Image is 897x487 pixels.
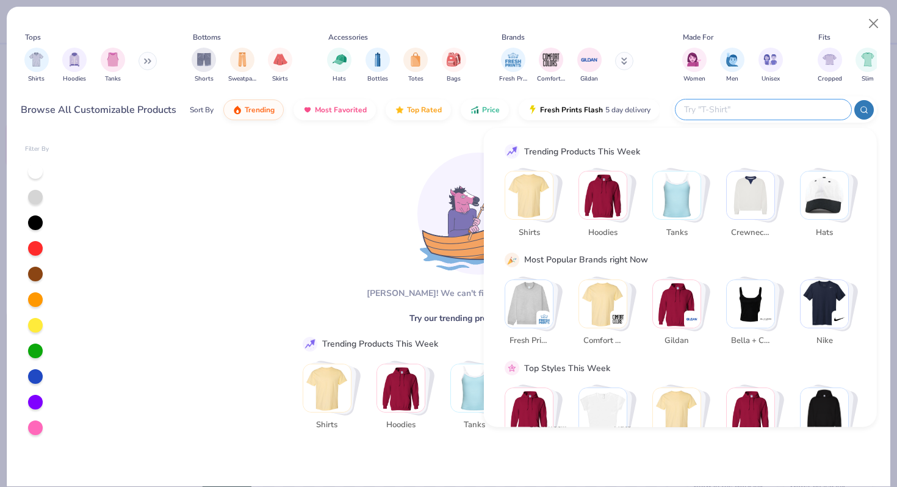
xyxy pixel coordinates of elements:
span: Bags [447,74,461,84]
div: Trending Products This Week [322,337,438,350]
img: Shirts [303,364,351,412]
button: filter button [720,48,744,84]
span: Hoodies [381,419,420,431]
div: Fits [818,32,830,43]
button: filter button [442,48,466,84]
button: filter button [856,48,880,84]
img: Totes Image [409,52,422,67]
img: Skirts Image [273,52,287,67]
div: filter for Unisex [758,48,783,84]
span: Crewnecks [730,226,770,239]
img: TopRated.gif [395,105,405,115]
img: Women Image [687,52,701,67]
img: Gildan [686,312,698,325]
img: Shirts Image [29,52,43,67]
button: Most Favorited [294,99,376,120]
button: filter button [682,48,707,84]
span: Tanks [455,419,494,431]
div: filter for Bottles [366,48,390,84]
span: Women [683,74,705,84]
span: Shirts [509,226,549,239]
img: Classic [505,388,553,436]
span: Tanks [657,226,696,239]
span: Gildan [580,74,598,84]
div: filter for Women [682,48,707,84]
div: filter for Skirts [268,48,292,84]
button: Trending [223,99,284,120]
div: filter for Shirts [24,48,49,84]
span: Shorts [195,74,214,84]
img: Fresh Prints [505,280,553,327]
img: Preppy [801,388,848,436]
div: Browse All Customizable Products [21,103,176,117]
button: Stack Card Button Preppy [800,388,856,460]
span: Cropped [818,74,842,84]
img: Hoodies [579,171,627,219]
div: filter for Sweatpants [228,48,256,84]
img: Comfort Colors Image [542,51,560,69]
button: Stack Card Button Classic [505,388,561,460]
span: Hats [804,226,844,239]
button: Fresh Prints Flash5 day delivery [519,99,660,120]
span: Shirts [307,419,347,431]
img: Tanks [451,364,499,412]
div: filter for Tanks [101,48,125,84]
img: Bottles Image [371,52,384,67]
img: Unisex Image [763,52,777,67]
span: Gildan [657,335,696,347]
img: pink_star.gif [506,363,517,373]
img: Comfort Colors [579,280,627,327]
img: Gildan [653,280,701,327]
img: Hats Image [333,52,347,67]
img: Tanks [653,171,701,219]
span: Try our trending products instead… [409,312,547,325]
div: filter for Men [720,48,744,84]
div: Trending Products This Week [524,145,640,157]
button: Stack Card Button Shirts [505,171,561,243]
button: Price [461,99,509,120]
img: Hoodies Image [68,52,81,67]
img: Bella + Canvas [760,312,772,325]
button: filter button [268,48,292,84]
div: Bottoms [193,32,221,43]
button: filter button [228,48,256,84]
img: Men Image [726,52,739,67]
img: Hoodies [377,364,425,412]
span: Unisex [762,74,780,84]
img: most_fav.gif [303,105,312,115]
div: filter for Fresh Prints [499,48,527,84]
img: trend_line.gif [506,146,517,157]
button: Stack Card Button Athleisure [652,388,708,460]
span: Comfort Colors [537,74,565,84]
button: Stack Card Button Crewnecks [726,171,782,243]
img: Comfort Colors [612,312,624,325]
button: Stack Card Button Tanks [450,364,506,436]
div: filter for Hats [327,48,351,84]
button: Stack Card Button Hoodies [376,364,433,436]
button: filter button [62,48,87,84]
span: Hoodies [63,74,86,84]
button: filter button [403,48,428,84]
button: filter button [758,48,783,84]
img: Shorts Image [197,52,211,67]
img: party_popper.gif [506,254,517,265]
span: Most Favorited [315,105,367,115]
button: Stack Card Button Cozy [726,388,782,460]
button: filter button [327,48,351,84]
button: filter button [577,48,602,84]
img: Sweatpants Image [236,52,249,67]
span: Skirts [272,74,288,84]
div: Brands [502,32,525,43]
span: Bella + Canvas [730,335,770,347]
button: Stack Card Button Gildan [652,279,708,352]
img: Nike [801,280,848,327]
span: Fresh Prints [509,335,549,347]
button: filter button [499,48,527,84]
img: Loading... [417,153,539,275]
div: Made For [683,32,713,43]
button: Stack Card Button Hats [800,171,856,243]
img: Hats [801,171,848,219]
img: trending.gif [232,105,242,115]
button: Stack Card Button Comfort Colors [578,279,635,352]
span: 5 day delivery [605,103,650,117]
